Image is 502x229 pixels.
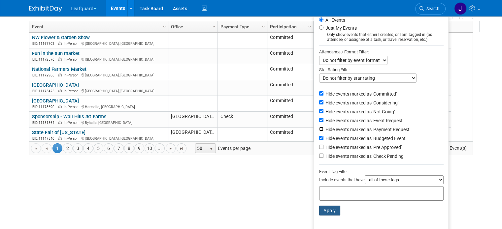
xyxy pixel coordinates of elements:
[52,143,62,153] span: 1
[324,18,345,22] label: All Events
[32,41,165,46] div: [GEOGRAPHIC_DATA], [GEOGRAPHIC_DATA]
[58,105,62,108] img: In-Person Event
[58,73,62,76] img: In-Person Event
[32,114,107,120] a: Sponsorship - Wall Hills 3G Farms
[187,143,257,153] span: Events per page
[32,89,57,93] span: EID: 11173425
[218,112,267,128] td: Check
[44,146,49,151] span: Go to the previous page
[179,146,184,151] span: Go to the last page
[114,143,124,153] a: 7
[267,80,313,96] td: Committed
[64,89,81,93] span: In-Person
[324,117,403,124] label: Hide events marked as 'Event Request'
[32,35,90,41] a: NW Flower & Garden Show
[424,6,439,11] span: Search
[324,100,398,106] label: Hide events marked as 'Considering'
[168,112,218,128] td: [GEOGRAPHIC_DATA]
[211,24,217,29] span: Column Settings
[134,143,144,153] a: 9
[324,91,397,97] label: Hide events marked as 'Committed'
[161,21,168,31] a: Column Settings
[319,48,444,56] div: Attendance / Format Filter:
[319,206,340,215] button: Apply
[32,98,79,104] a: [GEOGRAPHIC_DATA]
[64,42,81,46] span: In-Person
[31,143,41,153] a: Go to the first page
[32,73,57,77] span: EID: 11172986
[64,136,81,141] span: In-Person
[32,121,57,125] span: EID: 11151564
[83,143,93,153] a: 4
[324,135,406,142] label: Hide events marked as 'Budgeted Event'
[32,104,165,109] div: Hartselle, [GEOGRAPHIC_DATA]
[32,50,80,56] a: Fun in the sun market
[33,146,39,151] span: Go to the first page
[32,105,57,109] span: EID: 11173690
[32,135,165,141] div: [GEOGRAPHIC_DATA], [GEOGRAPHIC_DATA]
[267,128,313,143] td: Committed
[93,143,103,153] a: 5
[155,143,165,153] a: ...
[415,3,446,14] a: Search
[29,6,62,12] img: ExhibitDay
[73,143,83,153] a: 3
[171,21,213,32] a: Office
[32,72,165,78] div: [GEOGRAPHIC_DATA], [GEOGRAPHIC_DATA]
[319,168,444,175] div: Event Tag Filter:
[124,143,134,153] a: 8
[32,42,57,45] span: EID: 11167702
[42,143,51,153] a: Go to the previous page
[32,120,165,125] div: Byhalia, [GEOGRAPHIC_DATA]
[260,21,267,31] a: Column Settings
[267,48,313,64] td: Committed
[306,21,314,31] a: Column Settings
[324,144,402,151] label: Hide events marked as 'Pre Approved'
[168,146,173,151] span: Go to the next page
[32,66,86,72] a: National Farmers Market
[324,108,395,115] label: Hide events marked as 'Not Going'
[64,57,81,62] span: In-Person
[261,24,266,29] span: Column Settings
[220,21,263,32] a: Payment Type
[58,57,62,61] img: In-Person Event
[104,143,114,153] a: 6
[64,73,81,77] span: In-Person
[454,2,467,15] img: Jonathan Zargo
[32,21,164,32] a: Event
[177,143,186,153] a: Go to the last page
[64,121,81,125] span: In-Person
[64,105,81,109] span: In-Person
[63,143,73,153] a: 2
[162,24,167,29] span: Column Settings
[195,144,207,153] span: 50
[168,128,218,143] td: [GEOGRAPHIC_DATA]
[32,137,57,140] span: EID: 11147540
[267,33,313,48] td: Committed
[267,112,313,128] td: Committed
[32,58,57,61] span: EID: 11172576
[32,88,165,94] div: [GEOGRAPHIC_DATA], [GEOGRAPHIC_DATA]
[324,153,404,159] label: Hide events marked as 'Check Pending'
[270,21,309,32] a: Participation
[32,56,165,62] div: [GEOGRAPHIC_DATA], [GEOGRAPHIC_DATA]
[58,136,62,140] img: In-Person Event
[211,21,218,31] a: Column Settings
[324,25,357,31] label: Just My Events
[32,129,85,135] a: State Fair of [US_STATE]
[267,64,313,80] td: Committed
[319,32,444,42] div: Only show events that either I created, or I am tagged in (as attendee, or assignee of a task, or...
[267,96,313,112] td: Committed
[58,89,62,92] img: In-Person Event
[58,42,62,45] img: In-Person Event
[32,82,79,88] a: [GEOGRAPHIC_DATA]
[307,24,312,29] span: Column Settings
[166,143,176,153] a: Go to the next page
[324,126,410,133] label: Hide events marked as 'Payment Request'
[319,65,444,73] div: Star Rating Filter:
[319,175,444,186] div: Include events that have
[145,143,154,153] a: 10
[209,146,214,152] span: select
[58,121,62,124] img: In-Person Event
